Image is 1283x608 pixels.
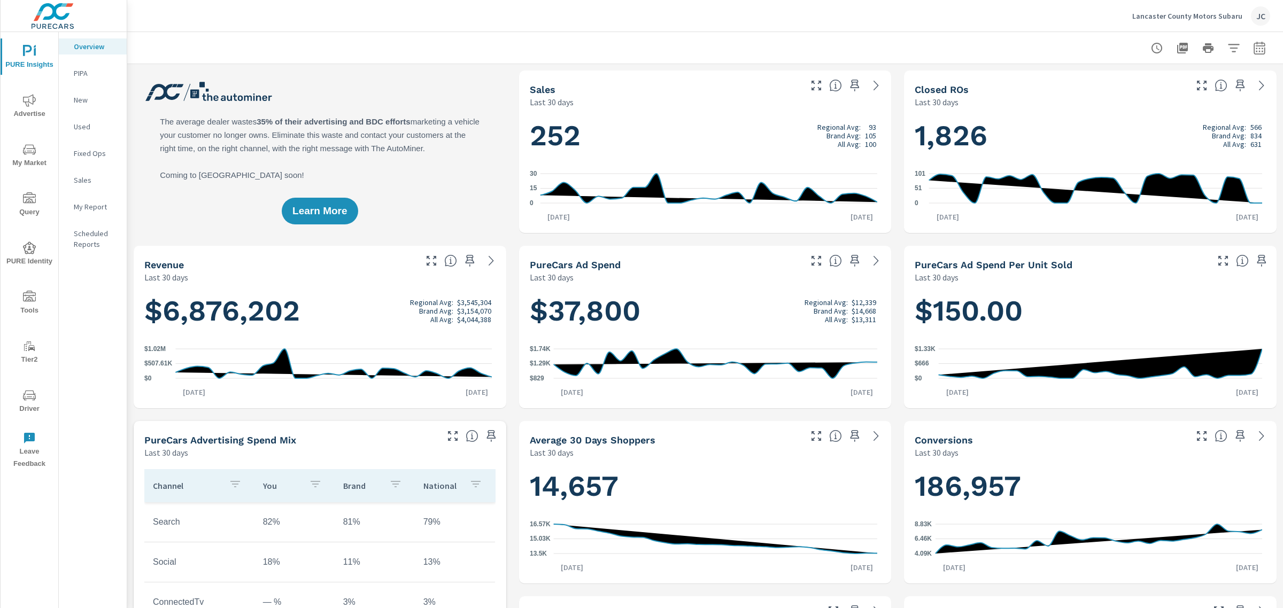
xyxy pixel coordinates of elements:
[915,271,959,284] p: Last 30 days
[530,535,551,543] text: 15.03K
[846,427,863,445] span: Save this to your personalized report
[1203,123,1246,131] p: Regional Avg:
[530,375,544,382] text: $829
[144,434,296,446] h5: PureCars Advertising Spend Mix
[530,550,547,557] text: 13.5K
[915,84,969,95] h5: Closed ROs
[843,562,880,573] p: [DATE]
[1223,140,1246,149] p: All Avg:
[1250,131,1262,140] p: 834
[4,143,55,169] span: My Market
[59,145,127,161] div: Fixed Ops
[74,121,118,132] p: Used
[74,68,118,79] p: PIPA
[483,252,500,269] a: See more details in report
[4,432,55,470] span: Leave Feedback
[808,77,825,94] button: Make Fullscreen
[530,360,551,368] text: $1.29K
[144,293,496,329] h1: $6,876,202
[1251,6,1270,26] div: JC
[74,201,118,212] p: My Report
[4,94,55,120] span: Advertise
[829,254,842,267] span: Total cost of media for all PureCars channels for the selected dealership group over the selected...
[843,212,880,222] p: [DATE]
[59,199,127,215] div: My Report
[868,427,885,445] a: See more details in report
[868,252,885,269] a: See more details in report
[915,550,932,557] text: 4.09K
[444,427,461,445] button: Make Fullscreen
[419,307,453,315] p: Brand Avg:
[915,375,922,382] text: $0
[1253,427,1270,445] a: See more details in report
[144,360,172,368] text: $507.61K
[1250,140,1262,149] p: 631
[915,520,932,528] text: 8.83K
[483,427,500,445] span: Save this to your personalized report
[458,387,496,397] p: [DATE]
[144,345,166,353] text: $1.02M
[144,509,254,535] td: Search
[868,77,885,94] a: See more details in report
[530,96,574,108] p: Last 30 days
[1,32,58,474] div: nav menu
[553,562,591,573] p: [DATE]
[915,468,1266,504] h1: 186,957
[144,271,188,284] p: Last 30 days
[444,254,457,267] span: Total sales revenue over the selected date range. [Source: This data is sourced from the dealer’s...
[530,468,881,504] h1: 14,657
[553,387,591,397] p: [DATE]
[59,38,127,54] div: Overview
[805,298,848,307] p: Regional Avg:
[1228,562,1266,573] p: [DATE]
[74,175,118,185] p: Sales
[153,480,220,491] p: Channel
[530,345,551,353] text: $1.74K
[530,520,551,528] text: 16.57K
[915,446,959,459] p: Last 30 days
[4,45,55,71] span: PURE Insights
[1249,37,1270,59] button: Select Date Range
[915,434,973,446] h5: Conversions
[846,252,863,269] span: Save this to your personalized report
[530,185,537,192] text: 15
[4,192,55,219] span: Query
[461,252,478,269] span: Save this to your personalized report
[1215,430,1227,442] span: The number of dealer-specified goals completed by a visitor. [Source: This data is provided by th...
[915,118,1266,154] h1: 1,826
[540,212,577,222] p: [DATE]
[915,293,1266,329] h1: $150.00
[865,131,876,140] p: 105
[254,549,335,575] td: 18%
[915,345,936,353] text: $1.33K
[59,92,127,108] div: New
[263,480,300,491] p: You
[1223,37,1245,59] button: Apply Filters
[1250,123,1262,131] p: 566
[254,509,335,535] td: 82%
[530,84,555,95] h5: Sales
[1132,11,1242,21] p: Lancaster County Motors Subaru
[74,228,118,250] p: Scheduled Reports
[530,293,881,329] h1: $37,800
[1193,427,1210,445] button: Make Fullscreen
[1228,212,1266,222] p: [DATE]
[852,298,876,307] p: $12,339
[1232,427,1249,445] span: Save this to your personalized report
[852,307,876,315] p: $14,668
[915,184,922,192] text: 51
[1197,37,1219,59] button: Print Report
[335,509,415,535] td: 81%
[936,562,973,573] p: [DATE]
[175,387,213,397] p: [DATE]
[829,430,842,442] span: A rolling 30 day total of daily Shoppers on the dealership website, averaged over the selected da...
[852,315,876,324] p: $13,311
[144,446,188,459] p: Last 30 days
[4,340,55,366] span: Tier2
[1228,387,1266,397] p: [DATE]
[4,291,55,317] span: Tools
[1212,131,1246,140] p: Brand Avg:
[144,375,152,382] text: $0
[530,199,534,207] text: 0
[915,170,925,177] text: 101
